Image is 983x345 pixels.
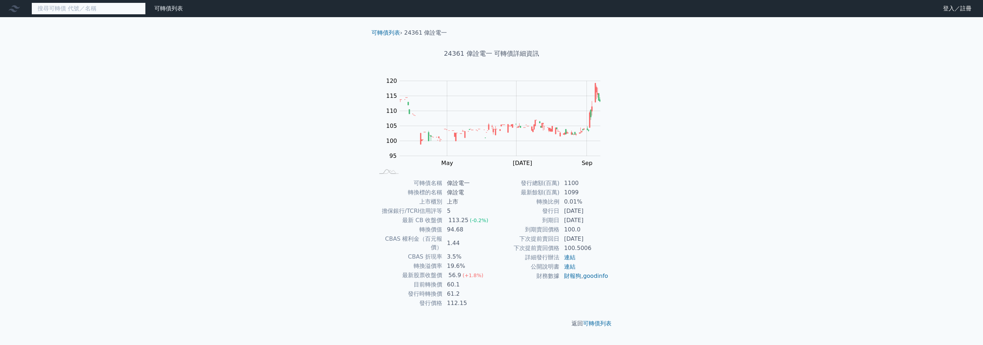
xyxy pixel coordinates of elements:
p: 返回 [366,319,617,328]
td: 1100 [560,179,609,188]
td: 轉換標的名稱 [374,188,443,197]
td: 61.2 [443,289,491,299]
td: 發行日 [491,206,560,216]
li: 24361 偉詮電一 [404,29,447,37]
td: 112.15 [443,299,491,308]
td: 到期日 [491,216,560,225]
td: 94.68 [443,225,491,234]
a: 財報狗 [564,272,581,279]
tspan: May [441,160,453,166]
td: 發行時轉換價 [374,289,443,299]
tspan: 100 [386,137,397,144]
tspan: 95 [389,152,396,159]
td: 上市 [443,197,491,206]
td: 5 [443,206,491,216]
td: 轉換比例 [491,197,560,206]
td: CBAS 權利金（百元報價） [374,234,443,252]
td: 目前轉換價 [374,280,443,289]
a: 可轉債列表 [154,5,183,12]
span: (-0.2%) [470,217,488,223]
td: 下次提前賣回日 [491,234,560,244]
td: , [560,271,609,281]
td: 1.44 [443,234,491,252]
tspan: 115 [386,92,397,99]
td: 最新股票收盤價 [374,271,443,280]
td: 100.5006 [560,244,609,253]
li: › [371,29,402,37]
td: 最新餘額(百萬) [491,188,560,197]
a: goodinfo [583,272,608,279]
td: CBAS 折現率 [374,252,443,261]
td: 0.01% [560,197,609,206]
a: 登入／註冊 [937,3,977,14]
td: 1099 [560,188,609,197]
a: 連結 [564,254,575,261]
td: 到期賣回價格 [491,225,560,234]
td: 60.1 [443,280,491,289]
g: Chart [383,77,611,181]
td: 上市櫃別 [374,197,443,206]
td: 擔保銀行/TCRI信用評等 [374,206,443,216]
td: 轉換溢價率 [374,261,443,271]
tspan: 120 [386,77,397,84]
td: [DATE] [560,216,609,225]
td: 最新 CB 收盤價 [374,216,443,225]
td: 財務數據 [491,271,560,281]
a: 可轉債列表 [371,29,400,36]
td: 發行總額(百萬) [491,179,560,188]
td: 19.6% [443,261,491,271]
tspan: [DATE] [513,160,532,166]
td: [DATE] [560,206,609,216]
td: 轉換價值 [374,225,443,234]
tspan: 110 [386,107,397,114]
td: 詳細發行辦法 [491,253,560,262]
td: 3.5% [443,252,491,261]
td: 下次提前賣回價格 [491,244,560,253]
div: 56.9 [447,271,463,280]
span: (+1.8%) [463,272,483,278]
td: 發行價格 [374,299,443,308]
tspan: 105 [386,122,397,129]
div: 113.25 [447,216,470,225]
tspan: Sep [582,160,592,166]
input: 搜尋可轉債 代號／名稱 [31,2,146,15]
h1: 24361 偉詮電一 可轉債詳細資訊 [366,49,617,59]
a: 連結 [564,263,575,270]
td: 偉詮電一 [443,179,491,188]
td: 偉詮電 [443,188,491,197]
a: 可轉債列表 [583,320,612,327]
td: 公開說明書 [491,262,560,271]
td: 可轉債名稱 [374,179,443,188]
td: 100.0 [560,225,609,234]
td: [DATE] [560,234,609,244]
